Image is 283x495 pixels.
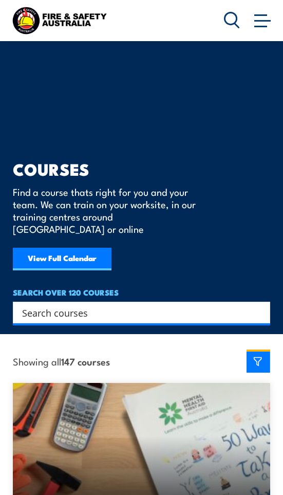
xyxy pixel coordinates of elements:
form: Search form [24,305,250,320]
strong: 147 courses [61,354,110,368]
a: View Full Calendar [13,248,111,270]
h1: COURSES [13,161,211,176]
p: Find a course thats right for you and your team. We can train on your worksite, in our training c... [13,186,200,235]
span: Showing all [13,356,110,366]
h4: SEARCH OVER 120 COURSES [13,286,270,299]
button: Search magnifier button [252,305,267,320]
input: Search input [22,305,248,320]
